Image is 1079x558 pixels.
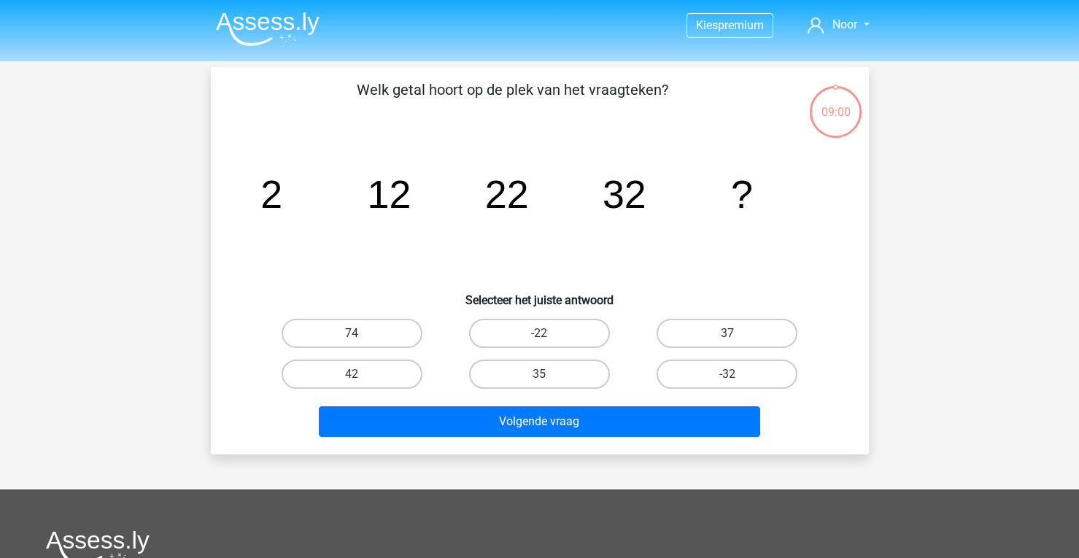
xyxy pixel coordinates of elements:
tspan: 2 [260,172,282,216]
button: Volgende vraag [319,406,760,437]
label: -22 [469,319,610,348]
span: premium [718,18,764,32]
tspan: 22 [484,172,528,216]
div: 09:00 [808,85,863,121]
span: Noor [832,18,857,31]
h6: Selecteer het juiste antwoord [234,282,846,307]
tspan: 12 [367,172,411,216]
img: Assessly [216,12,320,46]
p: Welk getal hoort op de plek van het vraagteken? [234,79,791,123]
tspan: 32 [602,172,646,216]
label: -32 [657,360,797,389]
span: Kies [696,18,718,32]
a: Kiespremium [687,15,773,35]
label: 37 [657,319,797,348]
label: 74 [282,319,422,348]
a: Noor [802,16,875,34]
tspan: ? [731,172,753,216]
label: 42 [282,360,422,389]
label: 35 [469,360,610,389]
